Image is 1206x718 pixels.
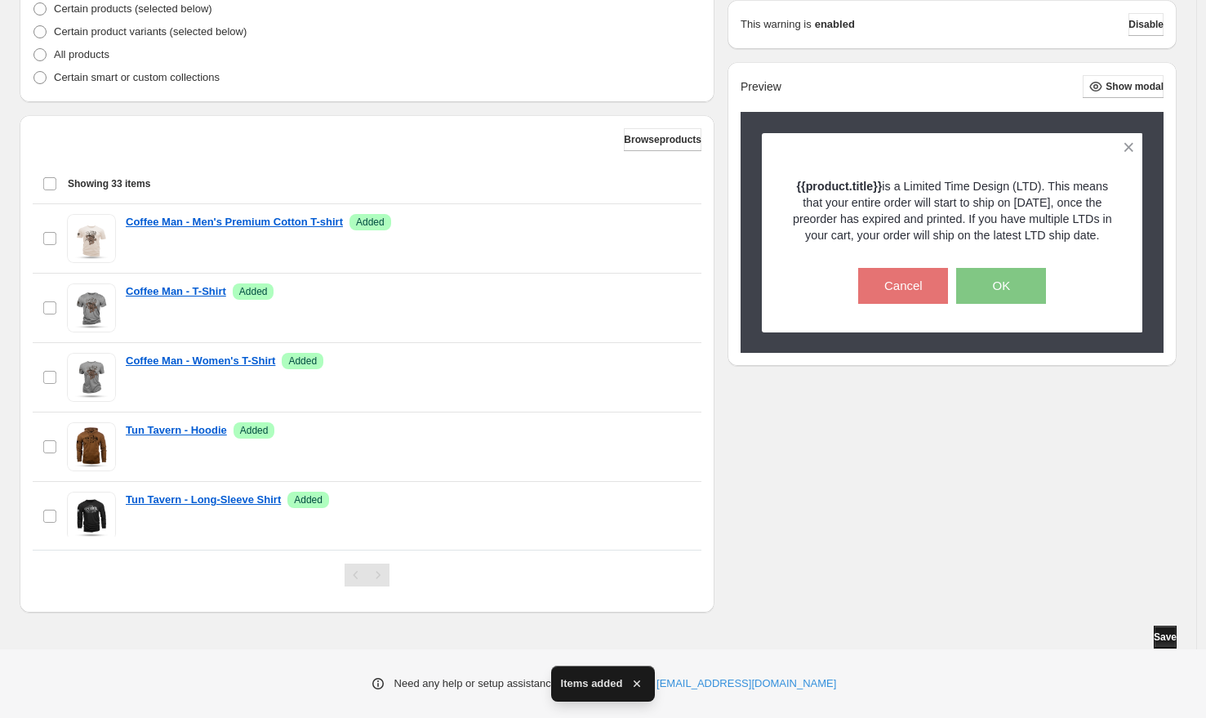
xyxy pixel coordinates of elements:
[126,214,343,230] a: Coffee Man - Men's Premium Cotton T-shirt
[126,353,275,369] a: Coffee Man - Women's T-Shirt
[741,80,781,94] h2: Preview
[1083,75,1164,98] button: Show modal
[126,422,227,439] a: Tun Tavern - Hoodie
[956,268,1046,304] button: OK
[68,177,150,190] span: Showing 33 items
[1154,626,1177,649] button: Save
[126,492,281,508] a: Tun Tavern - Long-Sleeve Shirt
[797,180,883,193] strong: {{product.title}}
[356,216,385,229] span: Added
[741,16,812,33] p: This warning is
[624,128,701,151] button: Browseproducts
[294,493,323,506] span: Added
[345,564,389,586] nav: Pagination
[656,676,836,692] a: [EMAIL_ADDRESS][DOMAIN_NAME]
[239,285,268,298] span: Added
[1128,13,1164,36] button: Disable
[1128,18,1164,31] span: Disable
[54,69,220,86] p: Certain smart or custom collections
[240,424,269,437] span: Added
[624,133,701,146] span: Browse products
[858,268,948,304] button: Cancel
[54,47,109,63] p: All products
[54,25,247,38] span: Certain product variants (selected below)
[561,676,623,692] span: Items added
[1106,80,1164,93] span: Show modal
[288,355,317,368] span: Added
[1154,631,1177,644] span: Save
[790,178,1115,243] p: is a Limited Time Design (LTD). This means that your entire order will start to ship on [DATE], o...
[126,283,226,300] a: Coffee Man - T-Shirt
[54,2,212,15] span: Certain products (selected below)
[815,16,855,33] strong: enabled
